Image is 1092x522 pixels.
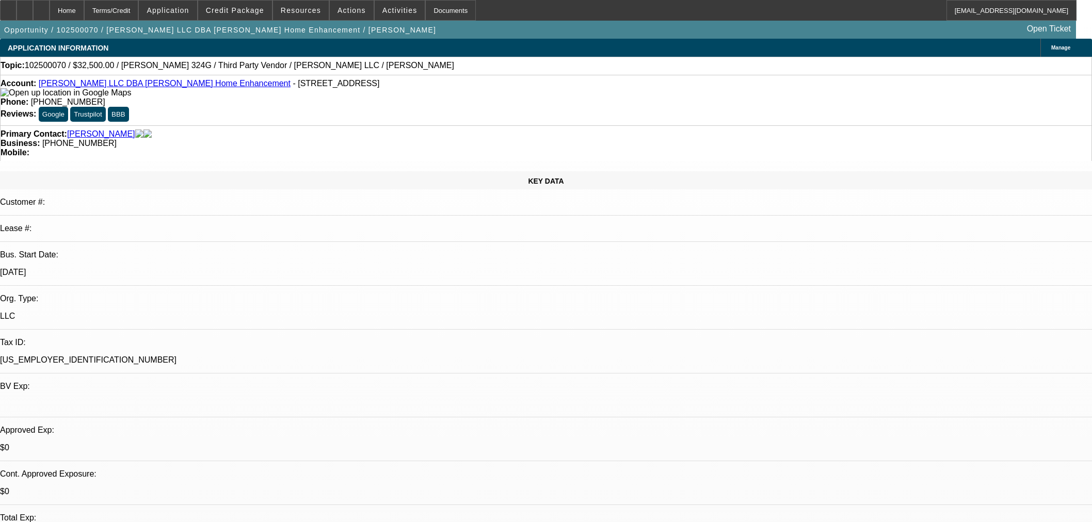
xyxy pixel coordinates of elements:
strong: Account: [1,79,36,88]
span: Resources [281,6,321,14]
button: Actions [330,1,374,20]
button: Activities [375,1,425,20]
img: linkedin-icon.png [143,129,152,139]
strong: Business: [1,139,40,148]
strong: Phone: [1,97,28,106]
a: View Google Maps [1,88,131,97]
strong: Reviews: [1,109,36,118]
span: 102500070 / $32,500.00 / [PERSON_NAME] 324G / Third Party Vendor / [PERSON_NAME] LLC / [PERSON_NAME] [25,61,454,70]
strong: Mobile: [1,148,29,157]
a: [PERSON_NAME] LLC DBA [PERSON_NAME] Home Enhancement [39,79,291,88]
span: Manage [1051,45,1070,51]
button: Google [39,107,68,122]
span: - [STREET_ADDRESS] [293,79,379,88]
strong: Topic: [1,61,25,70]
button: Trustpilot [70,107,105,122]
a: [PERSON_NAME] [67,129,135,139]
img: facebook-icon.png [135,129,143,139]
strong: Primary Contact: [1,129,67,139]
button: Resources [273,1,329,20]
span: Actions [338,6,366,14]
span: APPLICATION INFORMATION [8,44,108,52]
a: Open Ticket [1023,20,1075,38]
span: Activities [382,6,417,14]
span: [PHONE_NUMBER] [42,139,117,148]
button: Credit Package [198,1,272,20]
span: [PHONE_NUMBER] [31,97,105,106]
span: KEY DATA [528,177,564,185]
span: Application [147,6,189,14]
button: Application [139,1,197,20]
button: BBB [108,107,129,122]
span: Credit Package [206,6,264,14]
img: Open up location in Google Maps [1,88,131,97]
span: Opportunity / 102500070 / [PERSON_NAME] LLC DBA [PERSON_NAME] Home Enhancement / [PERSON_NAME] [4,26,436,34]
